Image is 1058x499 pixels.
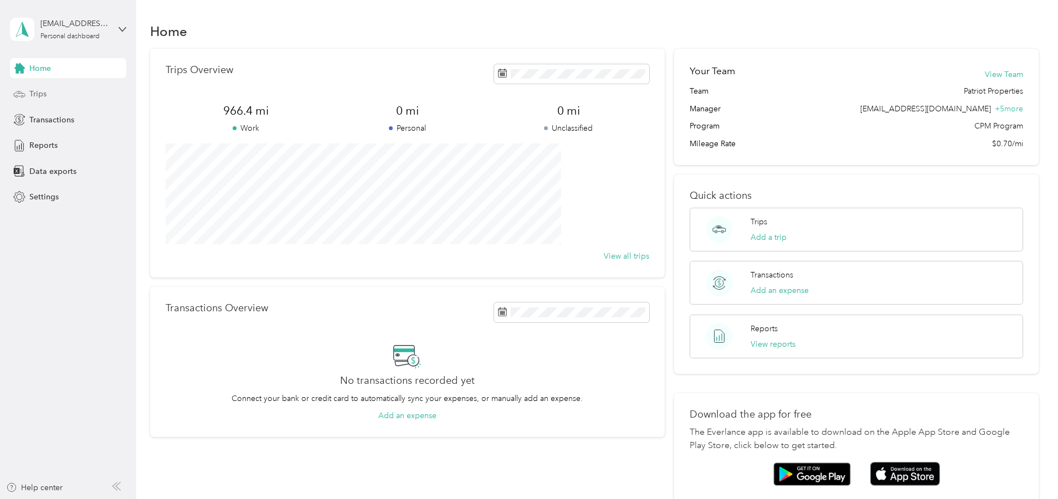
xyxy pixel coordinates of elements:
p: Connect your bank or credit card to automatically sync your expenses, or manually add an expense. [232,393,583,404]
span: Mileage Rate [690,138,736,150]
p: Transactions Overview [166,302,268,314]
span: Team [690,85,708,97]
p: Trips Overview [166,64,233,76]
span: CPM Program [974,120,1023,132]
span: Program [690,120,720,132]
h2: No transactions recorded yet [340,375,475,387]
span: Settings [29,191,59,203]
button: Add an expense [751,285,809,296]
span: 0 mi [327,103,488,119]
img: Google play [773,462,851,486]
p: Reports [751,323,778,335]
iframe: Everlance-gr Chat Button Frame [996,437,1058,499]
div: Personal dashboard [40,33,100,40]
span: 966.4 mi [166,103,327,119]
p: Work [166,122,327,134]
button: Add an expense [378,410,436,421]
h1: Home [150,25,187,37]
span: Trips [29,88,47,100]
span: Reports [29,140,58,151]
span: Transactions [29,114,74,126]
p: Trips [751,216,767,228]
p: Unclassified [488,122,649,134]
p: The Everlance app is available to download on the Apple App Store and Google Play Store, click be... [690,426,1023,452]
p: Transactions [751,269,793,281]
span: + 5 more [995,104,1023,114]
button: View reports [751,338,795,350]
span: Home [29,63,51,74]
div: [EMAIL_ADDRESS][DOMAIN_NAME] [40,18,110,29]
span: $0.70/mi [992,138,1023,150]
span: 0 mi [488,103,649,119]
button: Add a trip [751,232,787,243]
p: Download the app for free [690,409,1023,420]
span: Patriot Properties [964,85,1023,97]
p: Quick actions [690,190,1023,202]
span: Data exports [29,166,76,177]
span: [EMAIL_ADDRESS][DOMAIN_NAME] [860,104,991,114]
button: Help center [6,482,63,493]
button: View all trips [604,250,649,262]
p: Personal [327,122,488,134]
h2: Your Team [690,64,735,78]
button: View Team [985,69,1023,80]
img: App store [870,462,940,486]
span: Manager [690,103,721,115]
